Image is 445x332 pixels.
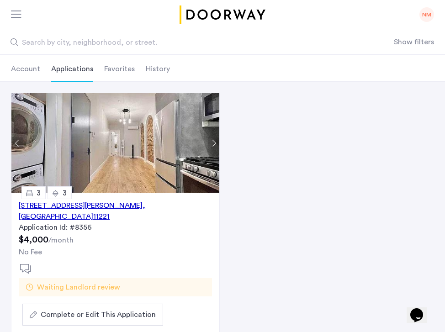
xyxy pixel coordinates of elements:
[37,282,120,293] span: Waiting Landlord review
[11,56,40,82] li: Account
[208,137,219,149] button: Next apartment
[22,37,337,48] span: Search by city, neighborhood, or street.
[104,56,135,82] li: Favorites
[407,295,436,323] iframe: chat widget
[19,222,212,233] div: Application Id: #8356
[19,235,48,244] span: $4,000
[48,237,74,244] sub: /month
[178,5,267,24] a: Cazamio logo
[63,190,67,197] span: 3
[41,309,156,320] span: Complete or Edit This Application
[11,137,23,149] button: Previous apartment
[394,37,434,47] button: Show or hide filters
[11,93,219,193] img: Apartment photo
[146,56,170,82] li: History
[22,304,163,326] button: button
[51,56,93,82] li: Applications
[178,5,267,24] img: logo
[419,7,434,22] div: NM
[19,200,212,222] div: [STREET_ADDRESS][PERSON_NAME] 11221
[19,248,42,256] span: No Fee
[37,190,41,197] span: 3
